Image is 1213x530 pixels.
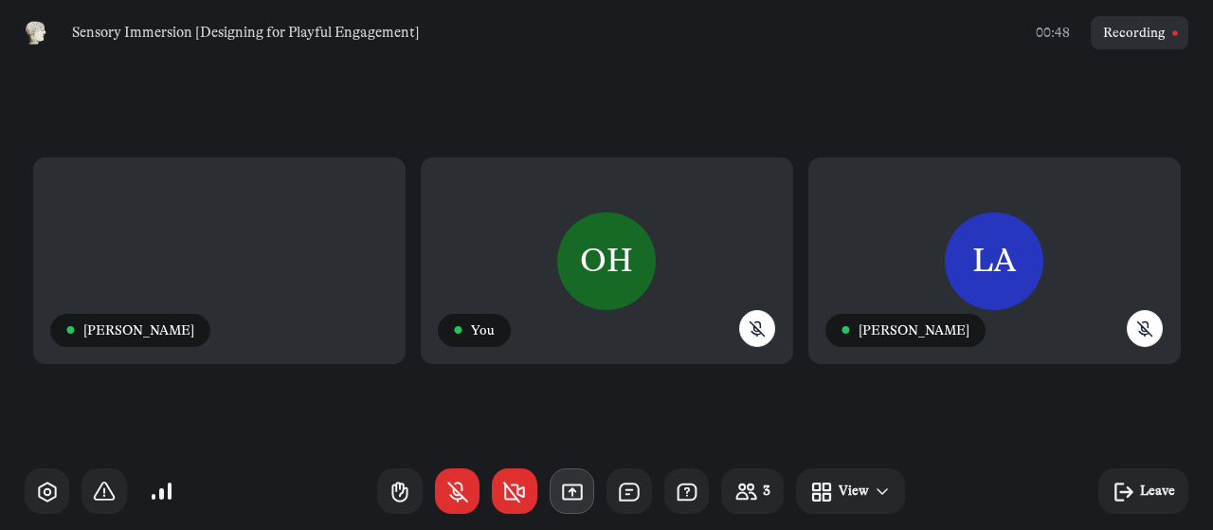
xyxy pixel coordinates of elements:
[421,157,793,367] div: Olivia Hinson
[83,323,194,337] span: [PERSON_NAME]
[859,323,969,337] span: [PERSON_NAME]
[721,468,784,514] button: 3
[1140,481,1175,501] div: Leave
[1036,23,1070,43] span: 00:48
[72,23,420,44] span: Sensory Immersion [Designing for Playful Engagement]
[1098,468,1188,514] button: Leave
[808,157,1181,367] div: Laura L. Andrew
[839,481,869,501] div: View
[796,468,904,514] button: View
[25,21,47,46] img: Museums as Progress logo
[25,16,47,49] button: Museums as Progress logo
[454,326,462,335] div: ●
[66,326,75,335] div: ●
[557,212,656,311] div: OH
[33,157,406,367] div: Kyle Bowen
[471,323,495,337] span: You
[1103,23,1166,43] span: Recording
[945,212,1043,311] div: LA
[763,481,770,501] div: 3
[842,326,850,335] div: ●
